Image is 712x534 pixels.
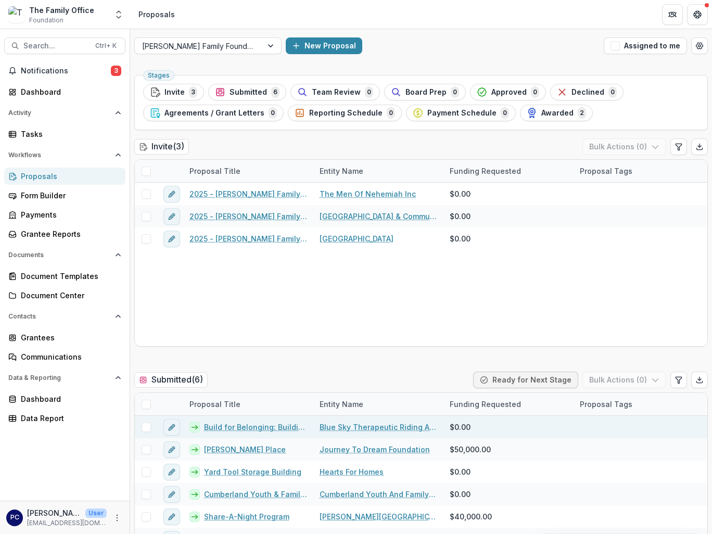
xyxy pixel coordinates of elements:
button: Declined0 [550,84,624,100]
a: Blue Sky Therapeutic Riding And Respite [320,422,437,433]
button: Export table data [691,372,708,388]
button: edit [163,508,180,525]
span: Activity [8,109,111,117]
a: Cumberland Youth & Family Services Programs [204,489,307,500]
button: Notifications3 [4,62,125,79]
button: Open Data & Reporting [4,370,125,386]
p: [EMAIL_ADDRESS][DOMAIN_NAME] [27,518,107,528]
span: Reporting Schedule [309,109,383,118]
button: edit [163,419,180,436]
div: Dashboard [21,86,117,97]
div: Funding Requested [443,393,574,415]
span: Invite [164,88,185,97]
div: Data Report [21,413,117,424]
div: Grantees [21,332,117,343]
span: 0 [608,86,617,98]
div: Funding Requested [443,166,527,176]
span: $50,000.00 [450,444,491,455]
a: 2025 - [PERSON_NAME] Family Foundation [US_STATE] Online Grant Application [189,211,307,222]
button: New Proposal [286,37,362,54]
a: The Men Of Nehemiah Inc [320,188,416,199]
div: Proposal Title [183,160,313,182]
span: 3 [111,66,121,76]
div: Funding Requested [443,160,574,182]
div: Communications [21,351,117,362]
a: Cumberland Youth And Family Services [320,489,437,500]
a: [GEOGRAPHIC_DATA] & Community Center Corporation [320,211,437,222]
div: The Family Office [29,5,94,16]
p: User [85,508,107,518]
span: Data & Reporting [8,374,111,382]
img: The Family Office [8,6,25,23]
div: Proposal Title [183,399,247,410]
button: Ready for Next Stage [473,372,578,388]
span: 6 [271,86,279,98]
button: Team Review0 [290,84,380,100]
div: Payments [21,209,117,220]
button: Agreements / Grant Letters0 [143,105,284,121]
span: Declined [571,88,604,97]
button: Open Workflows [4,147,125,163]
button: Open Documents [4,247,125,263]
span: 0 [365,86,373,98]
span: Foundation [29,16,63,25]
a: Form Builder [4,187,125,204]
span: Notifications [21,67,111,75]
a: 2025 - [PERSON_NAME] Family Foundation [US_STATE] Online Grant Application [189,233,307,244]
a: Dashboard [4,390,125,408]
div: Entity Name [313,393,443,415]
button: Search... [4,37,125,54]
span: Stages [148,72,170,79]
button: edit [163,208,180,225]
a: Yard Tool Storage Building [204,466,301,477]
button: Open Activity [4,105,125,121]
div: Document Center [21,290,117,301]
button: edit [163,464,180,480]
a: Grantee Reports [4,225,125,243]
span: 0 [269,107,277,119]
button: More [111,512,123,524]
a: Share-A-Night Program [204,511,289,522]
a: Dashboard [4,83,125,100]
button: Board Prep0 [384,84,466,100]
div: Proposal Tags [574,166,639,176]
a: Tasks [4,125,125,143]
div: Proposals [138,9,175,20]
div: Proposal Tags [574,160,704,182]
span: Board Prep [405,88,447,97]
button: Payment Schedule0 [406,105,516,121]
h2: Submitted ( 6 ) [134,372,208,387]
button: edit [163,441,180,458]
a: [PERSON_NAME][GEOGRAPHIC_DATA] [GEOGRAPHIC_DATA] [320,511,437,522]
span: 0 [387,107,395,119]
button: Submitted6 [208,84,286,100]
nav: breadcrumb [134,7,179,22]
a: Payments [4,206,125,223]
span: Documents [8,251,111,259]
button: Edit table settings [670,138,687,155]
span: $40,000.00 [450,511,492,522]
div: Entity Name [313,166,370,176]
span: Submitted [230,88,267,97]
div: Proposal Title [183,393,313,415]
h2: Invite ( 3 ) [134,139,189,154]
div: Proposal Tags [574,393,704,415]
button: Bulk Actions (0) [582,138,666,155]
button: Approved0 [470,84,546,100]
button: Get Help [687,4,708,25]
div: Proposal Title [183,166,247,176]
span: 0 [531,86,539,98]
span: Approved [491,88,527,97]
div: Pam Carris [10,514,19,521]
a: Hearts For Homes [320,466,384,477]
button: Partners [662,4,683,25]
div: Dashboard [21,393,117,404]
div: Entity Name [313,399,370,410]
div: Tasks [21,129,117,139]
span: 3 [189,86,197,98]
span: 0 [501,107,509,119]
span: $0.00 [450,489,471,500]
